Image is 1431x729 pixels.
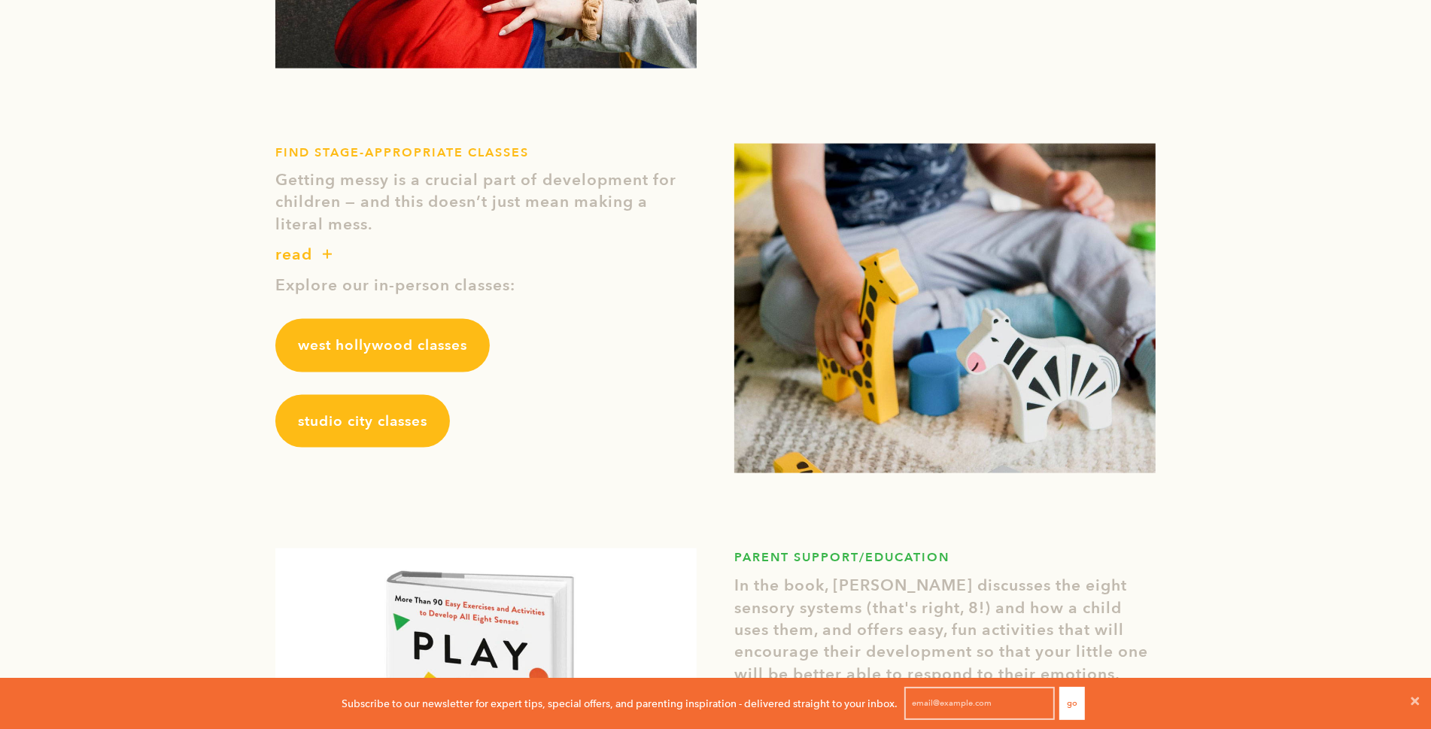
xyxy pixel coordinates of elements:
[275,319,490,372] a: west hollywood classes
[275,243,312,267] p: read
[298,412,427,431] span: studio city classes
[275,275,697,296] p: Explore our in-person classes:
[342,695,898,712] p: Subscribe to our newsletter for expert tips, special offers, and parenting inspiration - delivere...
[298,336,467,355] span: west hollywood classes
[904,687,1055,720] input: email@example.com
[275,395,450,448] a: studio city classes
[275,169,697,235] p: Getting messy is a crucial part of development for children — and this doesn’t just mean making a...
[734,548,1156,568] h1: PARENT SUPPORT/EDUCATION
[1059,687,1085,720] button: Go
[275,144,697,162] h1: FIND STAGE-APPROPRIATE CLASSES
